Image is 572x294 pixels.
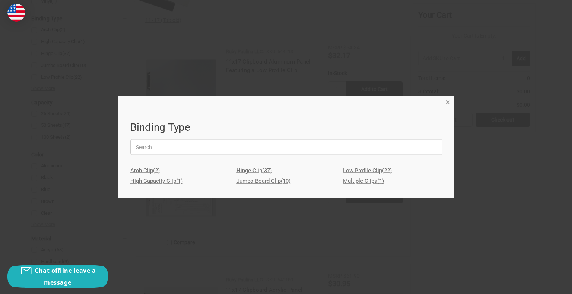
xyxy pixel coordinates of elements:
[262,167,272,174] span: (37)
[176,178,183,184] span: (1)
[130,139,442,155] input: Search
[343,165,442,176] a: Low Profile Clip(22)
[7,4,25,22] img: duty and tax information for United States
[130,176,229,187] a: High Capacity Clip(1)
[35,266,96,287] span: Chat offline leave a message
[382,167,392,174] span: (22)
[281,178,290,184] span: (10)
[130,165,229,176] a: Arch Clip(2)
[130,120,442,135] h1: Binding Type
[445,97,450,108] span: ×
[444,98,452,106] a: Close
[343,176,442,187] a: Multiple Clips(1)
[7,265,108,288] button: Chat offline leave a message
[236,165,336,176] a: Hinge Clip(37)
[377,178,384,184] span: (1)
[236,176,336,187] a: Jumbo Board Clip(10)
[153,167,160,174] span: (2)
